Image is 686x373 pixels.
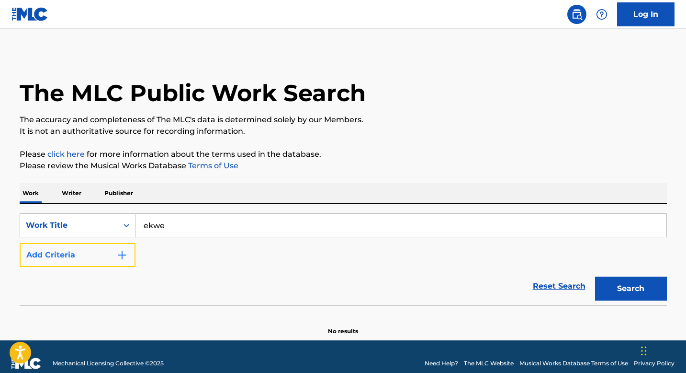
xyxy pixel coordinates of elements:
[101,183,136,203] p: Publisher
[26,220,112,231] div: Work Title
[20,114,667,126] p: The accuracy and completeness of The MLC's data is determined solely by our Members.
[20,160,667,172] p: Please review the Musical Works Database
[519,359,628,368] a: Musical Works Database Terms of Use
[116,249,128,261] img: 9d2ae6d4665cec9f34b9.svg
[528,276,590,297] a: Reset Search
[595,277,667,301] button: Search
[592,5,611,24] div: Help
[638,327,686,373] iframe: Chat Widget
[634,359,675,368] a: Privacy Policy
[617,2,675,26] a: Log In
[641,337,647,365] div: Drag
[47,150,85,159] a: click here
[596,9,607,20] img: help
[464,359,514,368] a: The MLC Website
[571,9,583,20] img: search
[20,213,667,305] form: Search Form
[425,359,458,368] a: Need Help?
[59,183,84,203] p: Writer
[567,5,586,24] a: Public Search
[53,359,164,368] span: Mechanical Licensing Collective © 2025
[20,126,667,137] p: It is not an authoritative source for recording information.
[20,183,42,203] p: Work
[328,315,358,336] p: No results
[186,161,238,170] a: Terms of Use
[20,149,667,160] p: Please for more information about the terms used in the database.
[20,79,366,107] h1: The MLC Public Work Search
[11,358,41,369] img: logo
[11,7,48,21] img: MLC Logo
[20,243,135,267] button: Add Criteria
